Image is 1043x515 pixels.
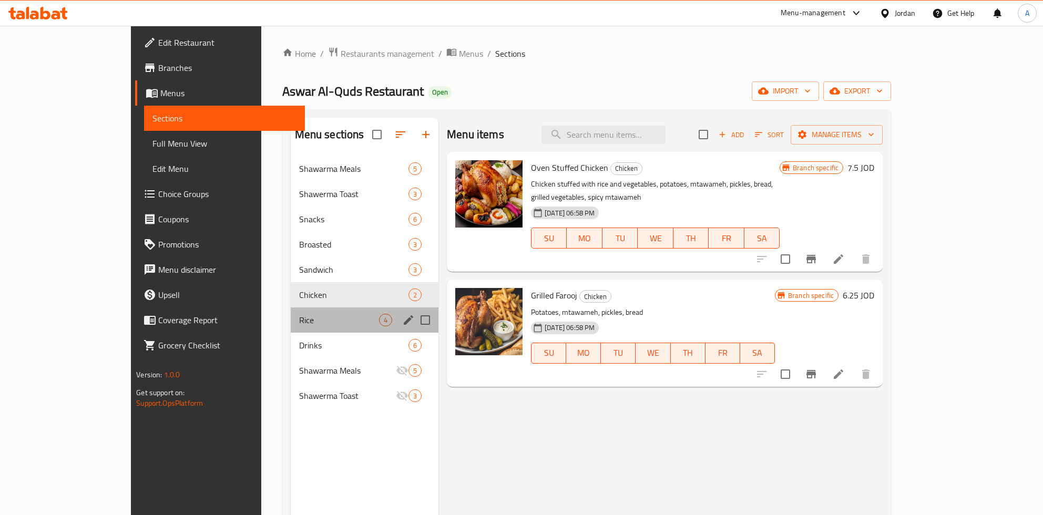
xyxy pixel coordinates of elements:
span: Sandwich [299,263,409,276]
span: 4 [380,315,392,325]
p: Potatoes, mtawameh, pickles, bread [531,306,775,319]
span: Menu disclaimer [158,263,296,276]
span: Open [428,88,452,97]
button: TU [601,343,636,364]
a: Choice Groups [135,181,305,207]
div: Rice4edit [291,307,439,333]
svg: Inactive section [396,389,408,402]
span: Shawarma Meals [299,364,396,377]
button: FR [705,343,740,364]
a: Grocery Checklist [135,333,305,358]
a: Sections [144,106,305,131]
a: Full Menu View [144,131,305,156]
div: Chicken [299,289,409,301]
span: Drinks [299,339,409,352]
div: Drinks6 [291,333,439,358]
div: Chicken2 [291,282,439,307]
a: Upsell [135,282,305,307]
span: 1.0.0 [163,368,180,382]
button: TH [671,343,705,364]
h6: 7.5 JOD [847,160,874,175]
a: Menu disclaimer [135,257,305,282]
a: Coupons [135,207,305,232]
div: items [379,314,392,326]
div: Jordan [895,7,915,19]
div: items [408,289,422,301]
li: / [487,47,491,60]
span: Full Menu View [152,137,296,150]
span: SA [744,345,771,360]
span: Choice Groups [158,188,296,200]
span: Upsell [158,289,296,301]
button: Sort [752,127,786,143]
div: items [408,339,422,352]
p: Chicken stuffed with rice and vegetables, potatoes, mtawameh, pickles, bread, grilled vegetables,... [531,178,780,204]
a: Promotions [135,232,305,257]
button: WE [636,343,670,364]
button: Branch-specific-item [799,246,824,272]
button: WE [638,228,673,249]
span: 5 [409,164,421,174]
span: 3 [409,265,421,275]
span: 5 [409,366,421,376]
button: Manage items [791,125,883,145]
a: Restaurants management [328,47,434,60]
button: MO [567,228,602,249]
span: WE [642,231,669,246]
span: [DATE] 06:58 PM [540,208,599,218]
span: Select all sections [366,123,388,146]
div: Chicken [610,162,642,175]
span: 2 [409,290,421,300]
span: Aswar Al-Quds Restaurant [282,79,424,103]
div: Shawerma Toast3 [291,383,439,408]
span: SU [536,231,563,246]
span: MO [570,345,597,360]
div: Shawerma Toast3 [291,181,439,207]
button: Add section [413,122,438,147]
span: Coverage Report [158,314,296,326]
div: Shawarma Meals5 [291,156,439,181]
button: delete [853,362,878,387]
h2: Menu items [447,127,504,142]
span: Branch specific [789,163,843,173]
span: TH [678,231,704,246]
a: Branches [135,55,305,80]
span: Manage items [799,128,874,141]
span: SA [749,231,775,246]
a: Menus [446,47,483,60]
span: Broasted [299,238,409,251]
div: items [408,364,422,377]
span: Shawarma Meals [299,162,409,175]
span: Add item [714,127,748,143]
span: Shawerma Toast [299,188,409,200]
span: Edit Menu [152,162,296,175]
span: 3 [409,189,421,199]
div: Snacks6 [291,207,439,232]
span: Grocery Checklist [158,339,296,352]
span: Select section [692,123,714,146]
span: Grilled Farooj [531,287,577,303]
button: FR [709,228,744,249]
span: Sort [755,129,784,141]
span: Sections [152,112,296,125]
button: delete [853,246,878,272]
span: Chicken [580,291,611,303]
span: 6 [409,214,421,224]
span: [DATE] 06:58 PM [540,323,599,333]
button: TU [602,228,638,249]
a: Coverage Report [135,307,305,333]
span: A [1025,7,1029,19]
span: export [832,85,883,98]
span: FR [710,345,736,360]
span: 3 [409,240,421,250]
span: Sections [495,47,525,60]
span: import [760,85,811,98]
button: Branch-specific-item [799,362,824,387]
button: MO [566,343,601,364]
div: items [408,162,422,175]
a: Support.OpsPlatform [136,396,203,410]
span: Restaurants management [341,47,434,60]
